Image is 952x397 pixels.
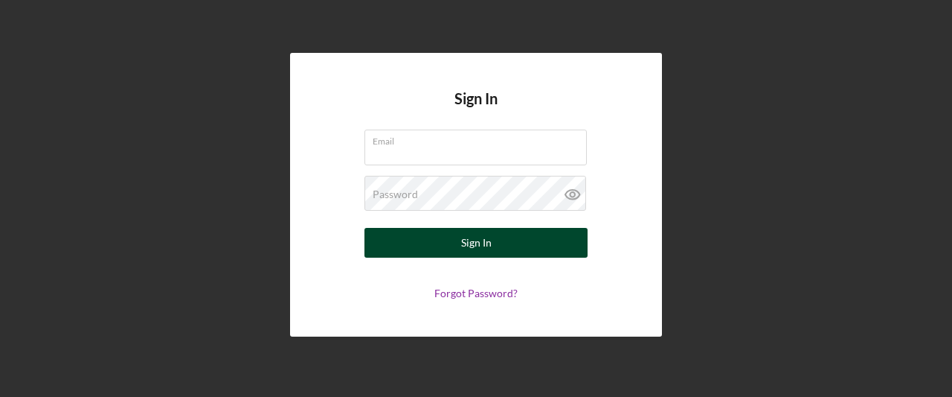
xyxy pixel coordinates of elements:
h4: Sign In [454,90,498,130]
div: Sign In [461,228,492,258]
label: Password [373,188,418,200]
label: Email [373,130,587,147]
a: Forgot Password? [434,287,518,299]
button: Sign In [364,228,588,258]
